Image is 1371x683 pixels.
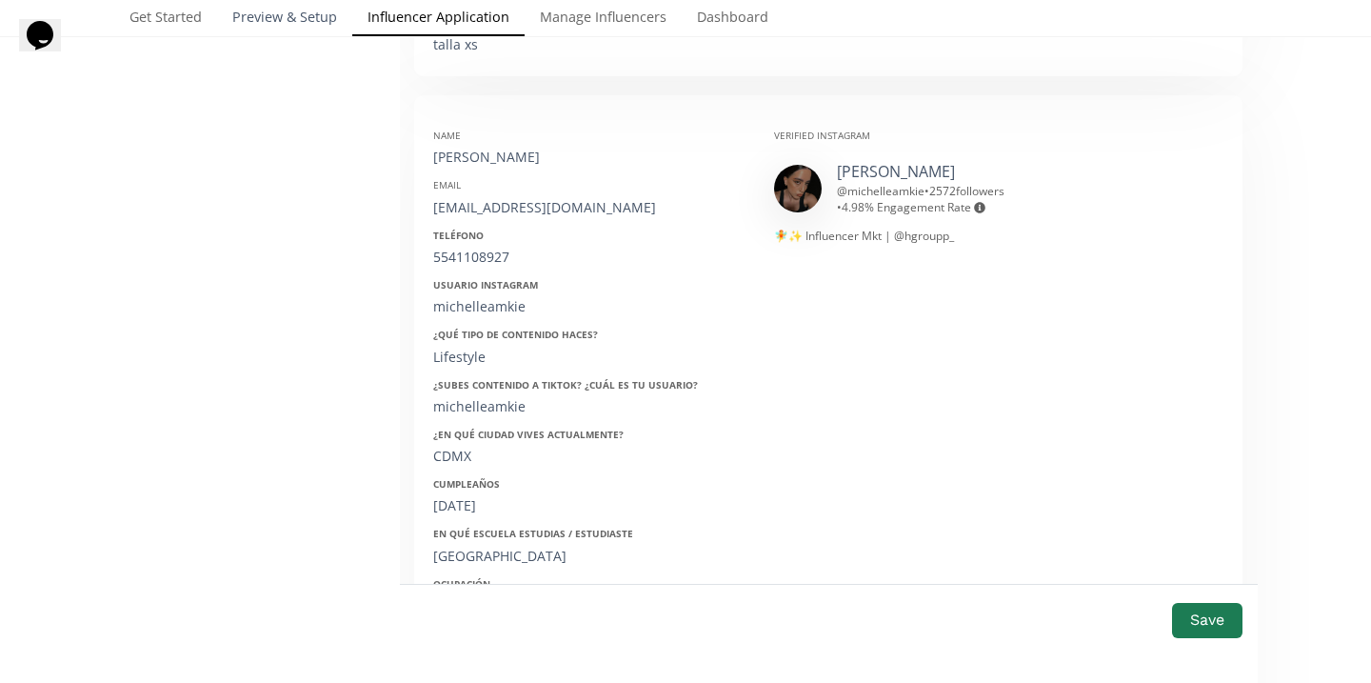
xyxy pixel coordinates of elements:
div: CDMX [433,447,745,466]
strong: ¿Qué tipo de contenido haces? [433,328,598,341]
a: [PERSON_NAME] [837,161,955,182]
div: @ michelleamkie • • [837,183,1086,215]
strong: ¿En qué ciudad vives actualmente? [433,428,624,441]
div: [GEOGRAPHIC_DATA] [433,547,745,566]
div: Verified Instagram [774,129,1086,142]
iframe: chat widget [19,19,80,76]
div: [PERSON_NAME] [433,148,745,167]
div: talla xs [433,35,745,54]
div: Name [433,129,745,142]
div: 🧚✨ Influencer Mkt | @hgroupp_ [774,228,1086,244]
strong: Cumpleaños [433,477,500,491]
div: [EMAIL_ADDRESS][DOMAIN_NAME] [433,198,745,217]
button: Save [1172,603,1242,638]
img: 446570393_1181862136093338_3235261508588618388_n.jpg [774,165,822,212]
div: Email [433,178,745,191]
div: Lifestyle [433,348,745,367]
div: michelleamkie [433,297,745,316]
div: michelleamkie [433,397,745,416]
span: 2572 followers [929,183,1004,199]
strong: En qué escuela estudias / estudiaste [433,527,633,540]
strong: Ocupación [433,577,490,591]
div: 5541108927 [433,248,745,267]
strong: ¿Subes contenido a Tiktok? ¿Cuál es tu usuario? [433,378,698,392]
strong: Teléfono [433,229,484,242]
span: 4.98 % Engagement Rate [842,199,985,215]
div: [DATE] [433,496,745,515]
strong: Usuario Instagram [433,278,538,291]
